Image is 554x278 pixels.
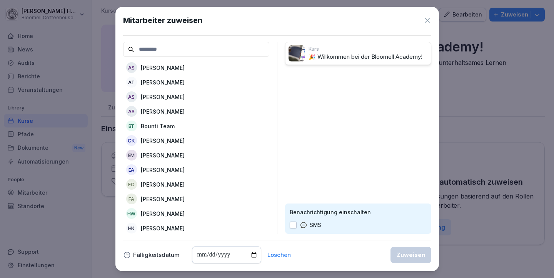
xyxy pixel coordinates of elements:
[133,252,180,258] p: Fälligkeitsdatum
[310,221,321,229] p: SMS
[290,208,427,216] p: Benachrichtigung einschalten
[309,46,428,53] p: Kurs
[141,151,185,159] p: [PERSON_NAME]
[126,223,137,233] div: HK
[141,137,185,145] p: [PERSON_NAME]
[309,53,428,61] p: 🎉 Willkommen bei der Bloomell Academy!
[126,77,137,88] div: AT
[141,64,185,72] p: [PERSON_NAME]
[141,180,185,189] p: [PERSON_NAME]
[141,78,185,86] p: [PERSON_NAME]
[126,179,137,190] div: FO
[141,108,185,116] p: [PERSON_NAME]
[141,122,175,130] p: Bounti Team
[126,121,137,131] div: BT
[126,208,137,219] div: HW
[126,91,137,102] div: AS
[123,15,202,26] h1: Mitarbeiter zuweisen
[126,164,137,175] div: EA
[126,62,137,73] div: AS
[141,93,185,101] p: [PERSON_NAME]
[267,252,291,258] button: Löschen
[390,247,431,263] button: Zuweisen
[141,195,185,203] p: [PERSON_NAME]
[141,224,185,232] p: [PERSON_NAME]
[141,166,185,174] p: [PERSON_NAME]
[126,135,137,146] div: CK
[141,210,185,218] p: [PERSON_NAME]
[126,150,137,161] div: EM
[126,106,137,117] div: AS
[126,194,137,204] div: FA
[397,251,425,259] div: Zuweisen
